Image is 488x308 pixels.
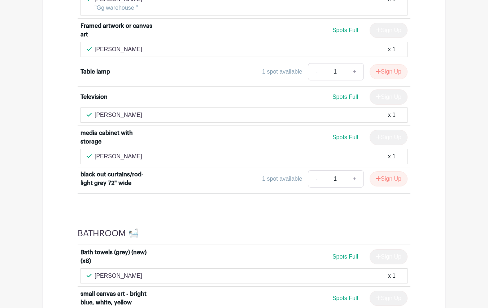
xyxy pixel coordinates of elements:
div: x 1 [388,152,396,161]
p: [PERSON_NAME] [95,152,142,161]
a: + [346,170,364,188]
div: media cabinet with storage [80,129,154,146]
span: Spots Full [332,27,358,33]
a: - [308,63,324,80]
p: [PERSON_NAME] [95,272,142,280]
div: x 1 [388,45,396,54]
div: x 1 [388,272,396,280]
div: Framed artwork or canvas art [80,22,154,39]
h4: BATHROOM 🛀🏻 [78,228,139,239]
div: 1 spot available [262,175,302,183]
p: [PERSON_NAME] [95,45,142,54]
p: [PERSON_NAME] [95,111,142,119]
div: black out curtains/rod- light grey 72" wide [80,170,154,188]
span: Spots Full [332,94,358,100]
div: Table lamp [80,67,110,76]
span: Spots Full [332,134,358,140]
div: x 1 [388,111,396,119]
span: Spots Full [332,254,358,260]
a: + [346,63,364,80]
span: Spots Full [332,295,358,301]
button: Sign Up [370,64,408,79]
div: small canvas art - bright blue, white, yellow [80,290,154,307]
div: Television [80,93,108,101]
div: 1 spot available [262,67,302,76]
button: Sign Up [370,171,408,186]
div: Bath towels (grey) (new) (x8) [80,248,154,265]
a: - [308,170,324,188]
p: "Gg warehouse " [95,4,142,12]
